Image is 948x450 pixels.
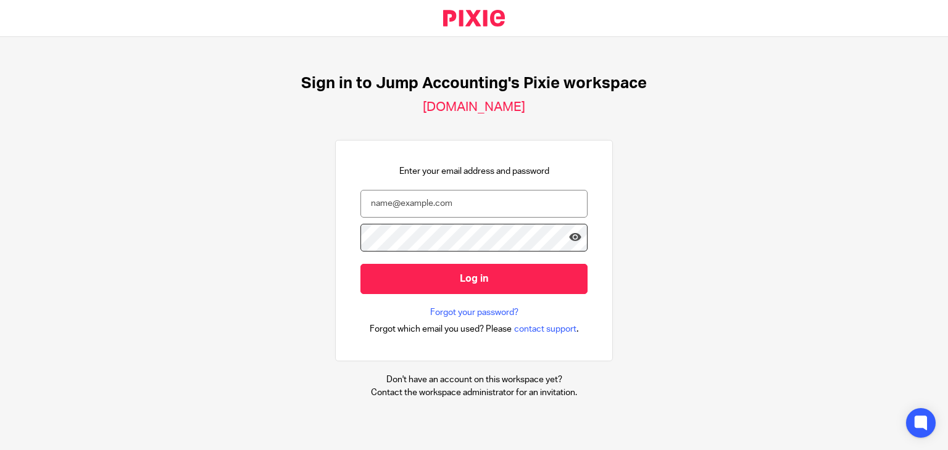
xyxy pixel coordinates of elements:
[430,306,518,319] a: Forgot your password?
[423,99,525,115] h2: [DOMAIN_NAME]
[371,374,577,386] p: Don't have an account on this workspace yet?
[370,323,512,335] span: Forgot which email you used? Please
[371,387,577,399] p: Contact the workspace administrator for an invitation.
[360,190,588,218] input: name@example.com
[360,264,588,294] input: Log in
[370,322,579,336] div: .
[399,165,549,178] p: Enter your email address and password
[514,323,576,335] span: contact support
[301,74,647,93] h1: Sign in to Jump Accounting's Pixie workspace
